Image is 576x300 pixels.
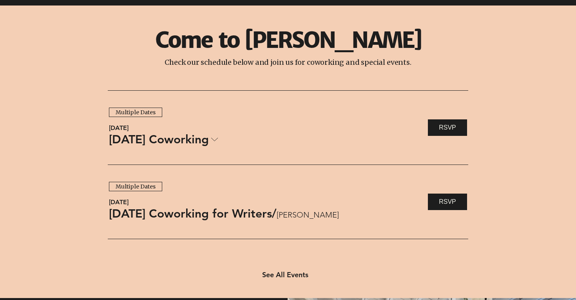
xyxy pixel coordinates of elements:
[109,205,272,222] a: [DATE] Coworking for Writers
[116,183,156,191] div: Multiple Dates
[428,194,467,210] a: RSVP
[262,266,313,283] a: See All Events
[116,109,156,117] div: Multiple Dates
[277,209,421,220] span: [PERSON_NAME]
[262,270,308,279] span: See All Events
[439,198,456,206] span: RSVP
[428,119,467,136] a: RSVP
[109,198,421,207] span: [DATE]
[109,131,209,148] span: [DATE] Coworking
[272,205,277,222] span: /
[155,26,421,54] span: Come to [PERSON_NAME]
[109,123,421,133] span: [DATE]
[121,58,455,67] p: Check our schedule below and join us for coworking and special events.
[439,123,456,132] span: RSVP
[109,131,218,148] a: [DATE] Coworking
